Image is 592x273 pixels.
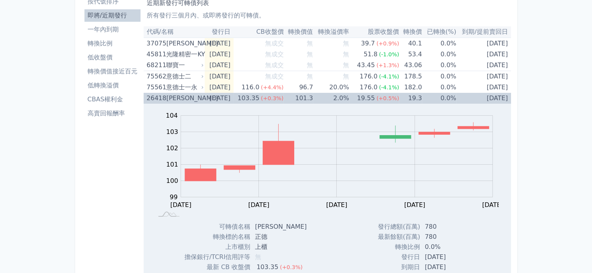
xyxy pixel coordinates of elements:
a: 低轉換溢價 [84,79,141,92]
td: [DATE] [456,49,511,60]
td: 轉換標的名稱 [176,232,250,242]
th: CB收盤價 [234,26,284,38]
span: (-4.1%) [379,84,399,90]
tspan: [DATE] [326,201,347,209]
a: 轉換價值接近百元 [84,65,141,78]
td: 最新 CB 收盤價 [176,262,250,272]
p: 所有發行三個月內、或即將發行的可轉債。 [147,11,508,20]
div: 75562 [147,71,165,82]
span: (+1.3%) [376,62,399,68]
span: 無成交 [265,61,283,69]
td: [DATE] [205,71,234,82]
td: 40.1 [399,38,422,49]
td: 0.0% [422,82,456,93]
span: (-1.0%) [379,51,399,57]
td: 上市櫃別 [176,242,250,252]
td: [DATE] [456,60,511,71]
td: 96.7 [283,82,313,93]
li: 低轉換溢價 [84,81,141,90]
td: 2.0% [313,93,349,104]
td: 0.0% [422,71,456,82]
div: 68211 [147,60,165,71]
span: 無 [307,40,313,47]
span: (+0.5%) [376,95,399,101]
div: 116.0 [240,82,261,93]
a: 高賣回報酬率 [84,107,141,120]
td: 53.4 [399,49,422,60]
div: 39.7 [359,38,376,49]
li: 高賣回報酬率 [84,109,141,118]
td: 0.0% [422,49,456,60]
th: 轉換價值 [283,26,313,38]
th: 到期/提前賣回日 [456,26,511,38]
span: 無成交 [265,73,283,80]
td: [DATE] [205,82,234,93]
td: 最新餘額(百萬) [370,232,420,242]
div: 意德士二 [166,71,202,82]
tspan: 99 [170,193,177,201]
span: 無成交 [265,40,283,47]
div: [PERSON_NAME] [166,93,202,104]
td: 發行總額(百萬) [370,222,420,232]
li: 低收盤價 [84,53,141,62]
div: 聯寶一 [166,60,202,71]
td: [DATE] [456,71,511,82]
span: 無 [343,40,349,47]
td: 780 [420,222,479,232]
div: 19.55 [355,93,376,104]
div: 75561 [147,82,165,93]
span: 無 [343,61,349,69]
div: 43.45 [355,60,376,71]
td: [DATE] [205,38,234,49]
th: 股票收盤價 [349,26,399,38]
span: 無 [255,253,261,261]
li: 轉換價值接近百元 [84,67,141,76]
li: 轉換比例 [84,39,141,48]
td: 擔保銀行/TCRI信用評等 [176,252,250,262]
div: 103.35 [236,93,261,104]
div: 51.8 [362,49,379,60]
td: 0.0% [420,242,479,252]
a: 低收盤價 [84,51,141,64]
div: 176.0 [358,82,379,93]
td: [DATE] [205,60,234,71]
td: 到期日 [370,262,420,272]
td: [DATE] [420,252,479,262]
td: [DATE] [456,93,511,104]
td: 可轉債名稱 [176,222,250,232]
td: 轉換比例 [370,242,420,252]
th: 發行日 [205,26,234,38]
td: 780 [420,232,479,242]
td: [DATE] [456,38,511,49]
td: [DATE] [205,49,234,60]
tspan: [DATE] [482,201,503,209]
th: 已轉換(%) [422,26,456,38]
td: [DATE] [205,93,234,104]
div: 37075 [147,38,165,49]
div: 意德士一永 [166,82,202,93]
span: (+0.9%) [376,40,399,47]
div: 26418 [147,93,165,104]
tspan: [DATE] [248,201,269,209]
th: 轉換價 [399,26,422,38]
li: 一年內到期 [84,25,141,34]
span: 無 [343,73,349,80]
td: [PERSON_NAME] [250,222,313,232]
th: 代碼/名稱 [144,26,205,38]
li: 即將/近期發行 [84,11,141,20]
tspan: 103 [166,128,178,136]
td: 0.0% [422,38,456,49]
tspan: 101 [166,161,178,168]
td: 178.5 [399,71,422,82]
td: 正德 [250,232,313,242]
td: 19.3 [399,93,422,104]
td: 101.3 [283,93,313,104]
tspan: 100 [166,177,178,184]
th: 轉換溢價率 [313,26,349,38]
div: 103.35 [255,262,280,272]
li: CBAS權利金 [84,95,141,104]
td: 182.0 [399,82,422,93]
td: 43.06 [399,60,422,71]
div: 光隆精密一KY [166,49,202,60]
div: [PERSON_NAME] [166,38,202,49]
